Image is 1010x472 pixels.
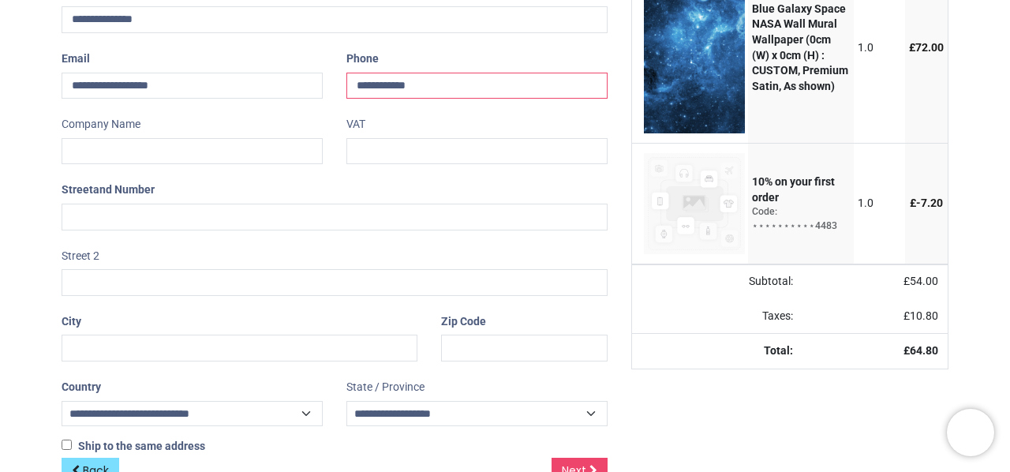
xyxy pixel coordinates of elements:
[858,196,901,212] div: 1.0
[62,111,140,138] label: Company Name
[62,439,205,455] label: Ship to the same address
[346,374,425,401] label: State / Province
[752,175,835,204] strong: 10% on your first order
[947,409,994,456] iframe: Brevo live chat
[62,374,101,401] label: Country
[62,177,155,204] label: Street
[915,41,944,54] span: 72.00
[910,344,938,357] span: 64.80
[910,309,938,322] span: 10.80
[910,275,938,287] span: 54.00
[93,183,155,196] span: and Number
[346,46,379,73] label: Phone
[752,2,848,92] strong: Blue Galaxy Space NASA Wall Mural Wallpaper (0cm (W) x 0cm (H) : CUSTOM, Premium Satin, As shown)
[903,309,938,322] span: £
[903,344,938,357] strong: £
[764,344,793,357] strong: Total:
[903,275,938,287] span: £
[62,46,90,73] label: Email
[916,197,943,209] span: -﻿7.20
[441,309,486,335] label: Zip Code
[909,41,944,54] span: £
[910,197,943,209] span: £
[632,264,802,299] td: Subtotal:
[632,299,802,334] td: Taxes:
[346,111,365,138] label: VAT
[644,153,745,254] img: 10% on your first order
[858,40,901,56] div: 1.0
[752,206,837,230] span: Code: ⋆⋆⋆⋆⋆⋆⋆⋆⋆⋆4483
[62,309,81,335] label: City
[62,243,99,270] label: Street 2
[62,440,72,450] input: Ship to the same address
